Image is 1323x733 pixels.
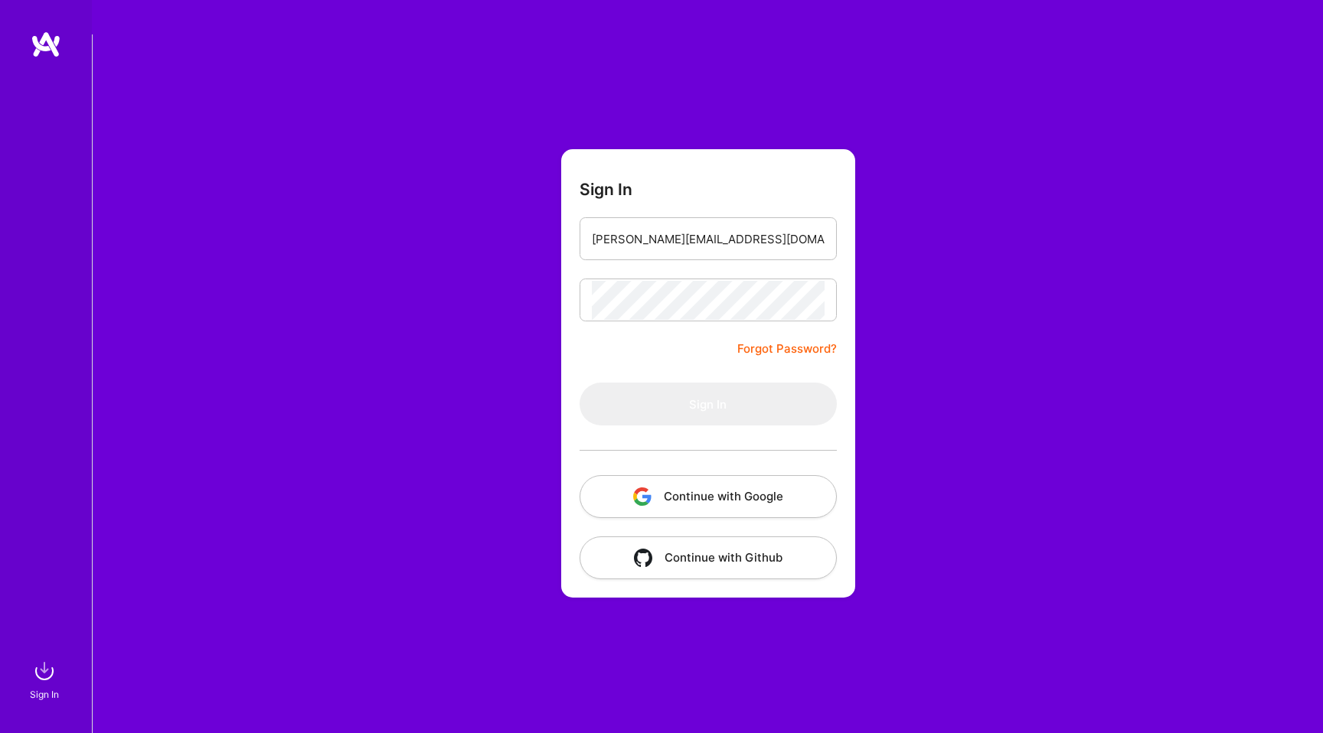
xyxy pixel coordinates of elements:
button: Continue with Github [580,536,837,579]
a: sign inSign In [32,656,60,702]
button: Sign In [580,383,837,425]
img: icon [634,549,652,567]
img: sign in [29,656,60,686]
h3: Sign In [580,180,632,199]
a: Forgot Password? [737,340,837,358]
button: Continue with Google [580,475,837,518]
input: Email... [592,220,825,259]
img: logo [31,31,61,58]
div: Sign In [30,686,59,702]
img: icon [633,487,652,506]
